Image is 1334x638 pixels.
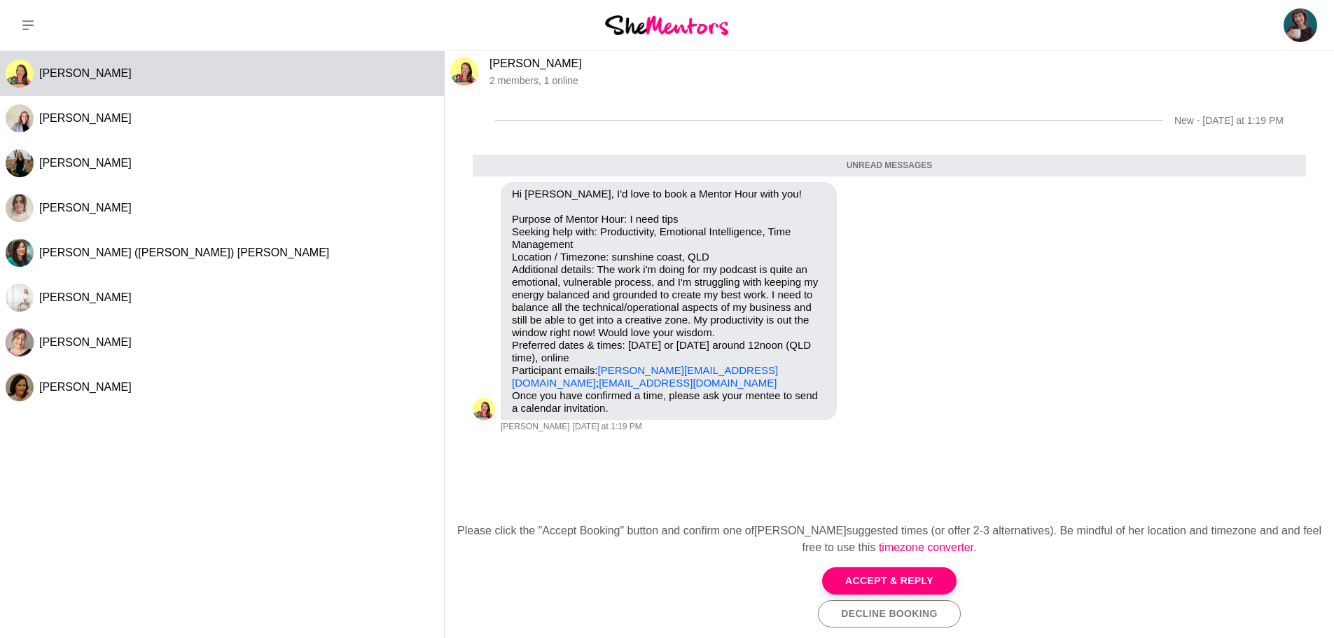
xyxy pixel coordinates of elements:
button: Decline Booking [818,600,960,627]
div: Felicity Pascoe [6,284,34,312]
div: Elle Thorne [6,194,34,222]
span: [PERSON_NAME] [39,381,132,393]
img: F [6,284,34,312]
a: timezone converter. [879,541,977,553]
img: R [6,60,34,88]
span: [PERSON_NAME] [39,112,132,124]
img: Christie Flora [1284,8,1317,42]
div: Ruth Slade [6,328,34,356]
span: [PERSON_NAME] [39,202,132,214]
div: Roslyn Thompson [6,60,34,88]
img: S [6,104,34,132]
span: [PERSON_NAME] [39,67,132,79]
div: Roslyn Thompson [450,57,478,85]
span: [PERSON_NAME] [39,157,132,169]
time: 2025-10-01T03:19:28.021Z [573,422,642,433]
div: Please click the "Accept Booking" button and confirm one of [PERSON_NAME] suggested times (or off... [456,522,1323,556]
p: Purpose of Mentor Hour: I need tips Seeking help with: Productivity, Emotional Intelligence, Time... [512,213,826,389]
div: Unread messages [473,155,1306,177]
span: [PERSON_NAME] [501,422,570,433]
span: [PERSON_NAME] [39,291,132,303]
div: New - [DATE] at 1:19 PM [1174,115,1284,127]
div: Roslyn Thompson [473,398,495,420]
img: R [450,57,478,85]
img: J [6,149,34,177]
div: Kate Houston [6,373,34,401]
img: She Mentors Logo [605,15,728,34]
div: Jess Smithies [6,149,34,177]
span: [PERSON_NAME] [39,336,132,348]
button: Accept & Reply [822,567,957,595]
a: [PERSON_NAME][EMAIL_ADDRESS][DOMAIN_NAME] [512,364,778,389]
img: R [6,328,34,356]
img: K [6,373,34,401]
p: Hi [PERSON_NAME], I'd love to book a Mentor Hour with you! [512,188,826,200]
div: Sarah Howell [6,104,34,132]
img: E [6,194,34,222]
p: 2 members , 1 online [489,75,1328,87]
span: [PERSON_NAME] ([PERSON_NAME]) [PERSON_NAME] [39,247,329,258]
p: Once you have confirmed a time, please ask your mentee to send a calendar invitation. [512,389,826,415]
a: [PERSON_NAME] [489,57,582,69]
img: A [6,239,34,267]
img: R [473,398,495,420]
div: Amy (Nhan) Leong [6,239,34,267]
a: [EMAIL_ADDRESS][DOMAIN_NAME] [599,377,777,389]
